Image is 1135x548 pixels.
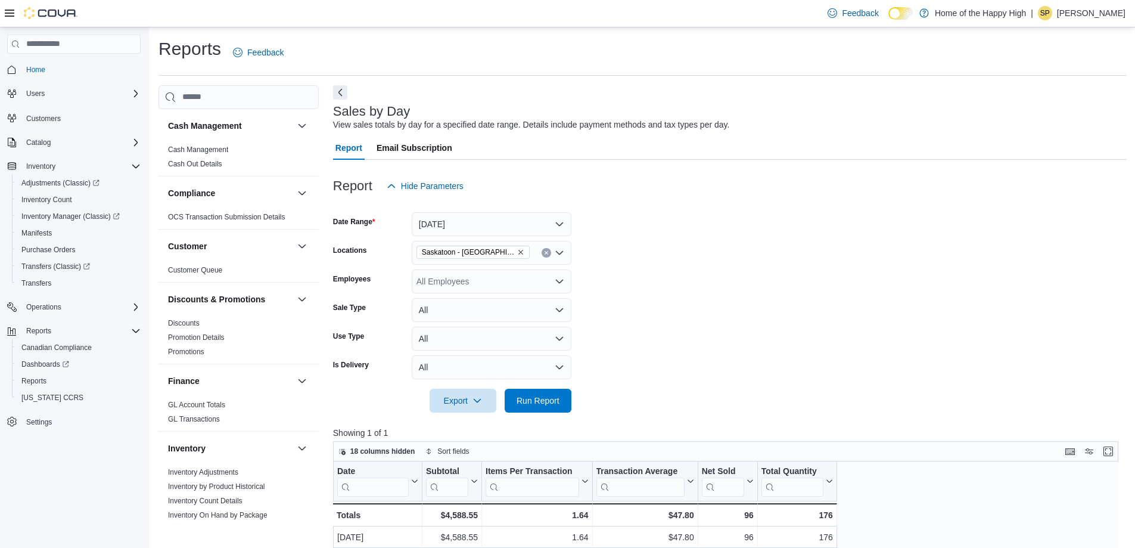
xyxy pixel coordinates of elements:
[168,318,200,328] span: Discounts
[2,134,145,151] button: Catalog
[426,466,478,497] button: Subtotal
[401,180,464,192] span: Hide Parameters
[486,466,589,497] button: Items Per Transaction
[168,468,238,476] a: Inventory Adjustments
[337,466,409,478] div: Date
[416,246,530,259] span: Saskatoon - Blairmore Village - Fire & Flower
[486,508,589,522] div: 1.64
[2,109,145,126] button: Customers
[168,120,293,132] button: Cash Management
[21,159,141,174] span: Inventory
[247,47,284,58] span: Feedback
[21,415,57,429] a: Settings
[17,176,104,190] a: Adjustments (Classic)
[701,466,753,497] button: Net Sold
[842,7,878,19] span: Feedback
[17,176,141,190] span: Adjustments (Classic)
[2,299,145,315] button: Operations
[542,248,551,258] button: Clear input
[295,292,309,306] button: Discounts & Promotions
[17,340,97,355] a: Canadian Compliance
[26,326,51,336] span: Reports
[422,246,515,258] span: Saskatoon - [GEOGRAPHIC_DATA] - Fire & Flower
[21,86,141,101] span: Users
[17,243,80,257] a: Purchase Orders
[168,347,204,357] span: Promotions
[333,85,347,100] button: Next
[17,226,141,240] span: Manifests
[295,441,309,456] button: Inventory
[17,357,74,371] a: Dashboards
[426,530,478,544] div: $4,588.55
[26,89,45,98] span: Users
[21,212,120,221] span: Inventory Manager (Classic)
[2,413,145,431] button: Settings
[24,7,77,19] img: Cova
[17,391,141,405] span: Washington CCRS
[168,145,228,154] a: Cash Management
[761,466,823,497] div: Total Quantity
[333,427,1127,439] p: Showing 1 of 1
[168,319,200,327] a: Discounts
[21,195,72,205] span: Inventory Count
[596,466,684,497] div: Transaction Average
[888,7,913,20] input: Dark Mode
[596,466,694,497] button: Transaction Average
[21,262,90,271] span: Transfers (Classic)
[17,276,56,290] a: Transfers
[517,395,559,407] span: Run Report
[12,175,145,191] a: Adjustments (Classic)
[12,373,145,389] button: Reports
[2,323,145,339] button: Reports
[333,332,364,341] label: Use Type
[17,259,95,274] a: Transfers (Classic)
[295,119,309,133] button: Cash Management
[168,467,238,477] span: Inventory Adjustments
[295,186,309,200] button: Compliance
[158,316,319,364] div: Discounts & Promotions
[168,293,293,305] button: Discounts & Promotions
[596,466,684,478] div: Transaction Average
[168,414,220,424] span: GL Transactions
[21,300,141,314] span: Operations
[335,136,362,160] span: Report
[334,444,420,459] button: 18 columns hidden
[333,246,367,255] label: Locations
[1063,444,1077,459] button: Keyboard shortcuts
[228,41,288,64] a: Feedback
[7,56,141,462] nav: Complex example
[26,138,51,147] span: Catalog
[168,401,225,409] a: GL Account Totals
[21,135,141,150] span: Catalog
[761,508,832,522] div: 176
[1082,444,1096,459] button: Display options
[158,143,319,176] div: Cash Management
[168,265,222,275] span: Customer Queue
[426,466,468,478] div: Subtotal
[168,159,222,169] span: Cash Out Details
[168,266,222,274] a: Customer Queue
[505,389,571,413] button: Run Report
[2,158,145,175] button: Inventory
[168,213,285,221] a: OCS Transaction Submission Details
[21,159,60,174] button: Inventory
[21,110,141,125] span: Customers
[555,248,564,258] button: Open list of options
[21,245,76,255] span: Purchase Orders
[421,444,474,459] button: Sort fields
[430,389,496,413] button: Export
[17,276,141,290] span: Transfers
[1057,6,1125,20] p: [PERSON_NAME]
[701,508,753,522] div: 96
[412,298,571,322] button: All
[17,209,141,224] span: Inventory Manager (Classic)
[412,212,571,236] button: [DATE]
[17,340,141,355] span: Canadian Compliance
[337,508,418,522] div: Totals
[12,225,145,242] button: Manifests
[168,120,242,132] h3: Cash Management
[761,530,832,544] div: 176
[21,228,52,238] span: Manifests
